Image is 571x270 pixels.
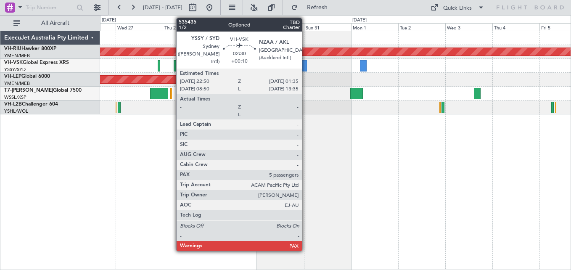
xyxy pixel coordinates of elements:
[116,23,163,31] div: Wed 27
[4,80,30,87] a: YMEN/MEB
[102,17,116,24] div: [DATE]
[492,23,539,31] div: Thu 4
[351,23,398,31] div: Mon 1
[445,23,492,31] div: Wed 3
[426,1,489,14] button: Quick Links
[352,17,367,24] div: [DATE]
[22,20,89,26] span: All Aircraft
[9,16,91,30] button: All Aircraft
[4,74,50,79] a: VH-LEPGlobal 6000
[4,88,82,93] a: T7-[PERSON_NAME]Global 7500
[4,46,56,51] a: VH-RIUHawker 800XP
[287,1,338,14] button: Refresh
[300,5,335,11] span: Refresh
[257,23,304,31] div: Sat 30
[4,60,23,65] span: VH-VSK
[163,23,210,31] div: Thu 28
[4,53,30,59] a: YMEN/MEB
[210,23,257,31] div: Fri 29
[304,23,351,31] div: Sun 31
[4,60,69,65] a: VH-VSKGlobal Express XRS
[4,108,28,114] a: YSHL/WOL
[4,66,26,73] a: YSSY/SYD
[143,4,182,11] span: [DATE] - [DATE]
[4,74,21,79] span: VH-LEP
[4,102,58,107] a: VH-L2BChallenger 604
[398,23,445,31] div: Tue 2
[4,94,26,101] a: WSSL/XSP
[4,102,22,107] span: VH-L2B
[443,4,472,13] div: Quick Links
[4,88,53,93] span: T7-[PERSON_NAME]
[4,46,21,51] span: VH-RIU
[26,1,74,14] input: Trip Number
